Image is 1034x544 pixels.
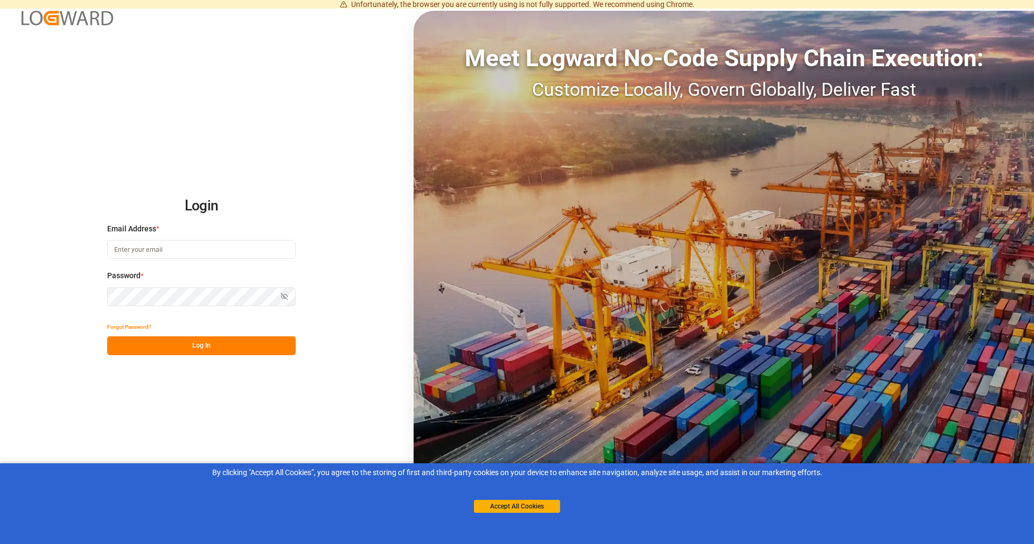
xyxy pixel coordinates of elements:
span: Email Address [107,223,156,235]
h2: Login [107,189,296,223]
img: Logward_new_orange.png [22,11,113,25]
button: Forgot Password? [107,317,151,336]
span: Password [107,270,141,281]
div: Customize Locally, Govern Globally, Deliver Fast [414,76,1034,103]
div: Meet Logward No-Code Supply Chain Execution: [414,40,1034,76]
input: Enter your email [107,240,296,259]
button: Log In [107,336,296,355]
button: Accept All Cookies [474,500,560,513]
div: By clicking "Accept All Cookies”, you agree to the storing of first and third-party cookies on yo... [8,467,1026,478]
